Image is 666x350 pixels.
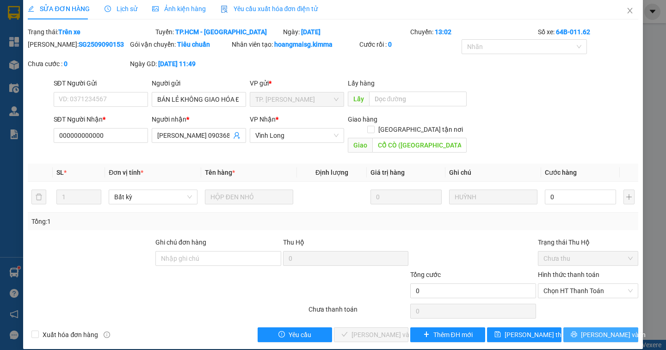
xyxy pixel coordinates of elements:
span: picture [152,6,159,12]
div: Chuyến: [409,27,537,37]
input: VD: Bàn, Ghế [205,190,293,204]
span: info-circle [104,332,110,338]
button: plusThêm ĐH mới [410,327,485,342]
label: Ghi chú đơn hàng [155,239,206,246]
div: [PERSON_NAME]: [28,39,128,49]
span: printer [571,331,577,338]
b: [DATE] 11:49 [158,60,196,68]
span: Lấy hàng [348,80,375,87]
span: Lấy [348,92,369,106]
span: Yêu cầu [289,330,311,340]
b: [DATE] [301,28,321,36]
span: exclamation-circle [278,331,285,338]
img: icon [221,6,228,13]
span: edit [28,6,34,12]
input: 0 [370,190,442,204]
div: SĐT Người Nhận [54,114,148,124]
th: Ghi chú [445,164,541,182]
div: SĐT Người Gửi [54,78,148,88]
b: hoangmaisg.kimma [274,41,333,48]
input: Ghi chú đơn hàng [155,251,281,266]
span: Yêu cầu xuất hóa đơn điện tử [221,5,318,12]
span: [PERSON_NAME] và In [581,330,646,340]
div: Người gửi [152,78,246,88]
div: Tuyến: [154,27,282,37]
div: Vĩnh Long [8,8,54,30]
span: Tổng cước [410,271,441,278]
span: Lịch sử [105,5,137,12]
span: Ảnh kiện hàng [152,5,206,12]
span: plus [423,331,430,338]
b: Tiêu chuẩn [177,41,210,48]
div: Trạng thái Thu Hộ [538,237,638,247]
b: Trên xe [58,28,80,36]
button: delete [31,190,46,204]
div: Nhân viên tạo: [232,39,358,49]
button: printer[PERSON_NAME] và In [563,327,638,342]
span: Giao hàng [348,116,377,123]
span: Chọn HT Thanh Toán [543,284,633,298]
span: SL [56,169,64,176]
span: TP. Hồ Chí Minh [255,92,339,106]
span: Chưa thu [543,252,633,265]
input: Dọc đường [369,92,467,106]
span: close [626,7,634,14]
div: Chưa cước : [28,59,128,69]
span: Gửi: [8,9,22,18]
label: Hình thức thanh toán [538,271,599,278]
span: Tên hàng [205,169,235,176]
button: exclamation-circleYêu cầu [258,327,332,342]
button: check[PERSON_NAME] và Giao hàng [334,327,408,342]
span: Vĩnh Long [255,129,339,142]
button: plus [623,190,635,204]
div: Chưa thanh toán [308,304,410,320]
b: SG2509090153 [79,41,124,48]
span: Giao [348,138,372,153]
span: Xuất hóa đơn hàng [39,330,102,340]
div: Cước rồi : [359,39,460,49]
div: Ngày: [282,27,410,37]
div: Trạng thái: [27,27,154,37]
div: Gói vận chuyển: [130,39,230,49]
span: Đơn vị tính [109,169,143,176]
span: user-add [233,132,240,139]
div: TP. [PERSON_NAME] [60,8,134,30]
div: Người nhận [152,114,246,124]
div: 0335162579 [60,41,134,54]
span: VP Nhận [250,116,276,123]
span: clock-circle [105,6,111,12]
b: 64B-011.62 [556,28,590,36]
span: save [494,331,501,338]
b: TP.HCM - [GEOGRAPHIC_DATA] [175,28,267,36]
button: save[PERSON_NAME] thay đổi [487,327,561,342]
b: 0 [64,60,68,68]
span: Cước hàng [545,169,577,176]
span: SỬA ĐƠN HÀNG [28,5,89,12]
span: Nhận: [60,9,82,18]
span: [GEOGRAPHIC_DATA] tận nơi [375,124,467,135]
span: Thu Hộ [283,239,304,246]
div: Số xe: [537,27,639,37]
div: BÁN LẺ KHÔNG GIAO HÓA ĐƠN [8,30,54,74]
span: Bất kỳ [114,190,191,204]
span: Thêm ĐH mới [433,330,473,340]
div: Ngày GD: [130,59,230,69]
span: Giá trị hàng [370,169,405,176]
b: 13:02 [435,28,451,36]
span: [PERSON_NAME] thay đổi [505,330,579,340]
b: 0 [388,41,392,48]
span: Định lượng [315,169,348,176]
input: Ghi Chú [449,190,537,204]
div: VP gửi [250,78,344,88]
div: THUẬN [60,30,134,41]
div: Tổng: 1 [31,216,258,227]
input: Dọc đường [372,138,467,153]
